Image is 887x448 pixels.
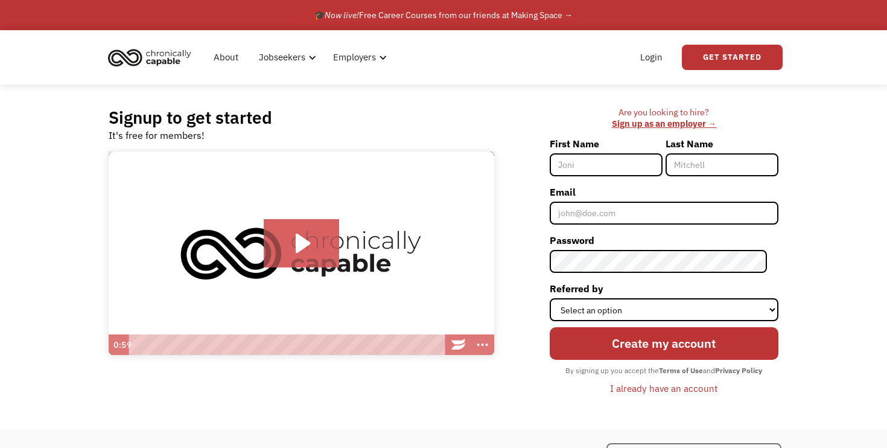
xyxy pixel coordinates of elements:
h2: Signup to get started [109,107,272,128]
div: Playbar [135,334,440,355]
label: Password [550,231,778,250]
em: Now live! [325,10,359,21]
a: Login [633,38,670,77]
div: Jobseekers [252,38,320,77]
a: About [206,38,246,77]
form: Member-Signup-Form [550,134,778,398]
div: Employers [333,50,376,65]
a: I already have an account [601,378,726,398]
input: john@doe.com [550,202,778,225]
label: Email [550,182,778,202]
a: home [104,44,200,71]
div: Are you looking to hire? ‍ [550,107,778,129]
div: It's free for members! [109,128,205,142]
label: Referred by [550,279,778,298]
button: Play Video: Introducing Chronically Capable [264,219,339,267]
div: I already have an account [610,381,717,395]
img: Chronically Capable logo [104,44,195,71]
label: Last Name [666,134,778,153]
div: Employers [326,38,390,77]
strong: Terms of Use [659,366,703,375]
div: Jobseekers [259,50,305,65]
div: 🎓 Free Career Courses from our friends at Making Space → [314,8,573,22]
input: Mitchell [666,153,778,176]
strong: Privacy Policy [715,366,762,375]
a: Get Started [682,45,783,70]
input: Create my account [550,327,778,360]
a: Sign up as an employer → [612,118,716,129]
button: Show more buttons [470,334,494,355]
input: Joni [550,153,663,176]
label: First Name [550,134,663,153]
a: Wistia Logo -- Learn More [446,334,470,355]
img: Introducing Chronically Capable [109,152,494,356]
div: By signing up you accept the and [559,363,768,379]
